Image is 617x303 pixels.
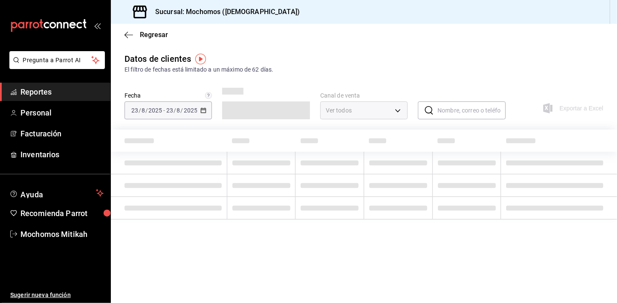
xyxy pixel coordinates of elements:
span: Personal [20,107,104,118]
div: Datos de clientes [125,52,191,65]
span: Inventarios [20,149,104,160]
input: Nombre, correo o teléfono [437,102,505,119]
input: ---- [148,107,162,114]
span: Ver todos [326,106,352,115]
span: / [145,107,148,114]
label: Canal de venta [320,93,408,99]
span: / [139,107,141,114]
svg: Información delimitada a máximo 62 días. [205,92,212,99]
span: Mochomos Mitikah [20,228,104,240]
span: Recomienda Parrot [20,208,104,219]
span: / [174,107,176,114]
input: -- [131,107,139,114]
span: Sugerir nueva función [10,291,104,300]
span: Ayuda [20,188,93,198]
input: -- [141,107,145,114]
label: Fecha [125,93,212,99]
a: Pregunta a Parrot AI [6,62,105,71]
span: Pregunta a Parrot AI [23,56,92,65]
button: Pregunta a Parrot AI [9,51,105,69]
span: / [181,107,183,114]
button: Regresar [125,31,168,39]
h3: Sucursal: Mochomos ([DEMOGRAPHIC_DATA]) [148,7,300,17]
img: Tooltip marker [195,54,206,64]
span: - [163,107,165,114]
span: Reportes [20,86,104,98]
input: -- [166,107,174,114]
input: -- [177,107,181,114]
button: open_drawer_menu [94,22,101,29]
div: El filtro de fechas está limitado a un máximo de 62 días. [125,65,603,74]
span: Regresar [140,31,168,39]
input: ---- [183,107,198,114]
span: Facturación [20,128,104,139]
